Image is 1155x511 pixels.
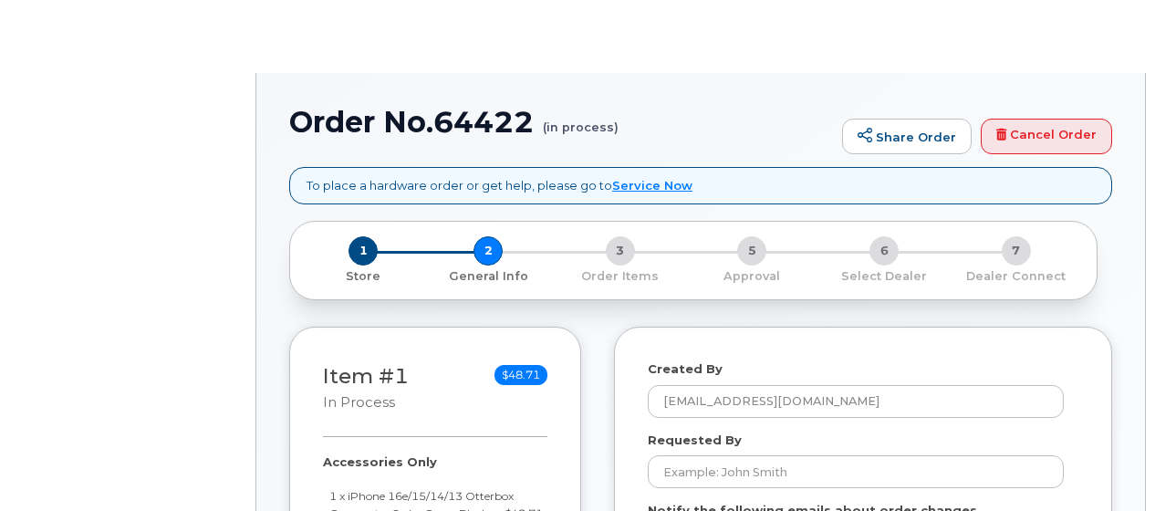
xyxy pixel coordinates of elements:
[307,177,692,194] p: To place a hardware order or get help, please go to
[648,455,1064,488] input: Example: John Smith
[312,268,415,285] p: Store
[981,119,1112,155] a: Cancel Order
[289,106,833,138] h1: Order No.64422
[323,454,437,469] strong: Accessories Only
[349,236,378,266] span: 1
[323,394,395,411] small: in process
[648,360,723,378] label: Created By
[543,106,619,134] small: (in process)
[648,432,742,449] label: Requested By
[305,266,422,285] a: 1 Store
[323,365,409,412] h3: Item #1
[494,365,547,385] span: $48.71
[842,119,972,155] a: Share Order
[612,178,692,193] a: Service Now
